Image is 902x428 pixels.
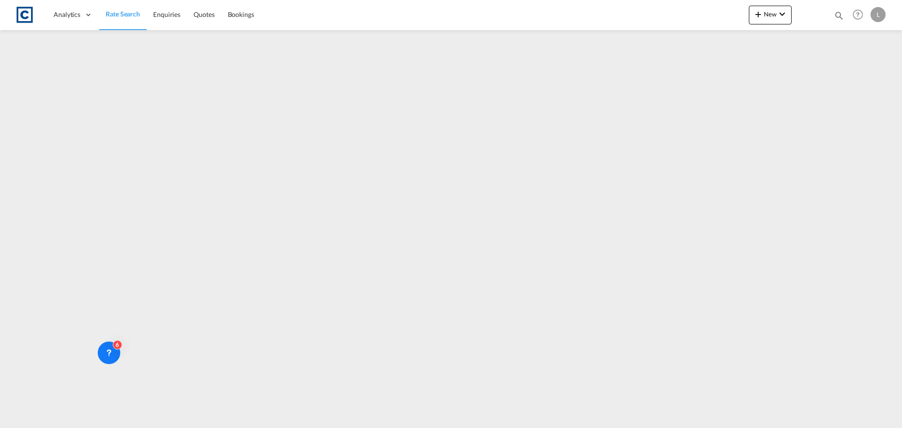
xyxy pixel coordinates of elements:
div: L [871,7,886,22]
md-icon: icon-chevron-down [777,8,788,20]
img: 1fdb9190129311efbfaf67cbb4249bed.jpeg [14,4,35,25]
md-icon: icon-magnify [834,10,844,21]
span: Rate Search [106,10,140,18]
span: Quotes [194,10,214,18]
div: Help [850,7,871,23]
md-icon: icon-plus 400-fg [753,8,764,20]
span: Enquiries [153,10,180,18]
span: Help [850,7,866,23]
span: Analytics [54,10,80,19]
button: icon-plus 400-fgNewicon-chevron-down [749,6,792,24]
div: icon-magnify [834,10,844,24]
span: Bookings [228,10,254,18]
iframe: Chat [7,379,40,414]
span: New [753,10,788,18]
